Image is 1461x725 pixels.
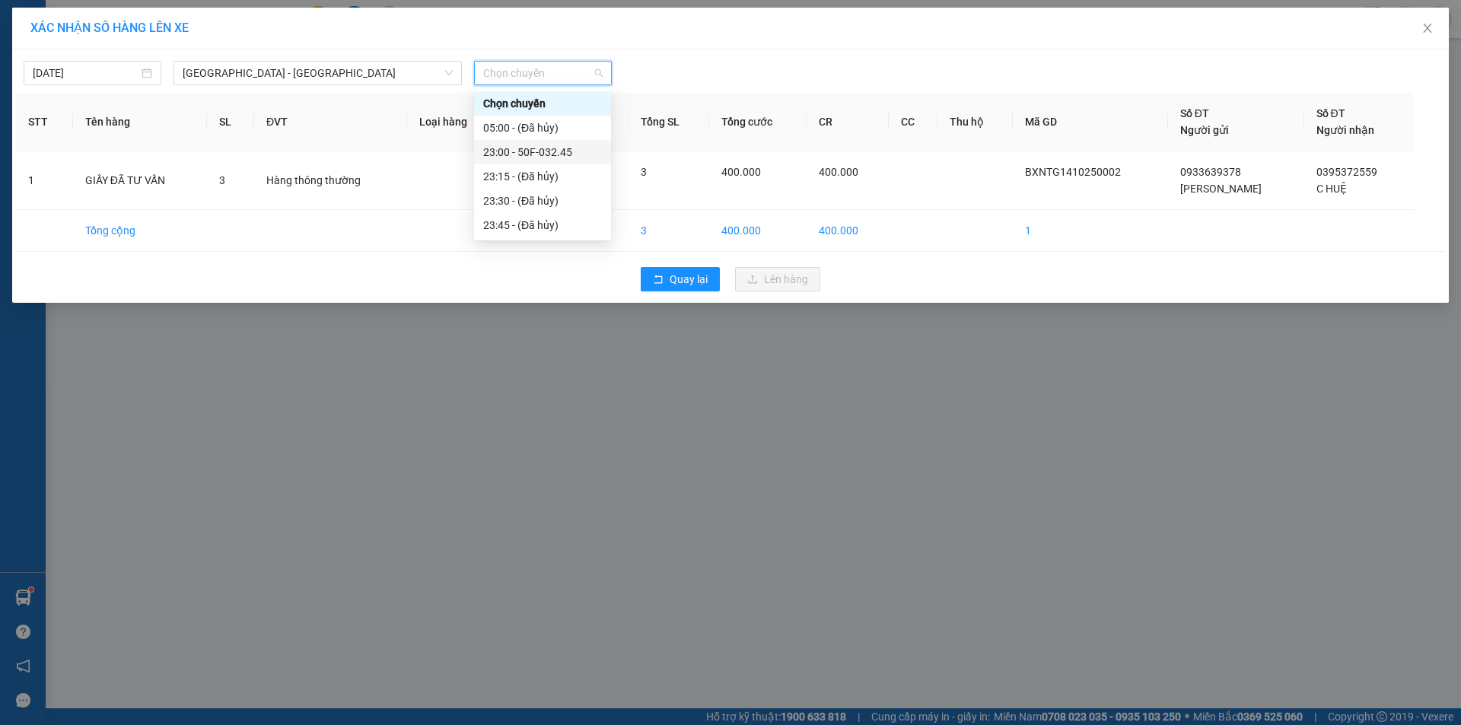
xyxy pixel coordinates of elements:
span: A QUÝ - 0792025174 [68,44,183,57]
strong: Nhận: [15,110,177,192]
span: 0933639378 [1180,166,1241,178]
span: BXNTG1410250011 - [68,60,222,100]
span: XÁC NHẬN SỐ HÀNG LÊN XE [30,21,189,35]
th: Tổng cước [709,93,806,151]
span: Gửi: [68,8,200,41]
span: 46138_mykhanhtb.tienoanh - In: [68,74,222,100]
td: 1 [16,151,73,210]
span: BXNTG1410250002 [1025,166,1121,178]
th: SL [207,93,254,151]
div: 23:00 - 50F-032.45 [483,144,602,161]
input: 14/10/2025 [33,65,138,81]
span: Người nhận [1316,124,1374,136]
td: 400.000 [709,210,806,252]
button: Close [1406,8,1449,50]
span: C HUỆ [1316,183,1347,195]
span: Chọn chuyến [483,62,603,84]
th: ĐVT [254,93,407,151]
th: STT [16,93,73,151]
span: Kho 47 - Bến Xe Ngã Tư Ga [68,8,200,41]
span: rollback [653,274,664,286]
span: 18:38:16 [DATE] [89,87,178,100]
span: Người gửi [1180,124,1229,136]
span: Quay lại [670,271,708,288]
td: 1 [1013,210,1167,252]
th: Tên hàng [73,93,207,151]
div: Chọn chuyến [474,91,611,116]
button: rollbackQuay lại [641,267,720,291]
span: Số ĐT [1316,107,1345,119]
span: 0395372559 [1316,166,1377,178]
span: down [444,68,454,78]
th: CR [807,93,889,151]
button: uploadLên hàng [735,267,820,291]
th: CC [889,93,937,151]
div: 23:30 - (Đã hủy) [483,192,602,209]
span: 400.000 [721,166,761,178]
div: 23:45 - (Đã hủy) [483,217,602,234]
td: GIẤY ĐÃ TƯ VẤN [73,151,207,210]
span: 400.000 [819,166,858,178]
span: [PERSON_NAME] [1180,183,1262,195]
th: Mã GD [1013,93,1167,151]
th: Loại hàng [407,93,500,151]
span: 3 [219,174,225,186]
span: Số ĐT [1180,107,1209,119]
div: 23:15 - (Đã hủy) [483,168,602,185]
span: 3 [641,166,647,178]
td: 400.000 [807,210,889,252]
span: Sài Gòn - Đà Lạt [183,62,453,84]
div: Chọn chuyến [483,95,602,112]
div: 05:00 - (Đã hủy) [483,119,602,136]
td: Hàng thông thường [254,151,407,210]
th: Thu hộ [937,93,1013,151]
span: close [1421,22,1434,34]
td: Tổng cộng [73,210,207,252]
td: 3 [629,210,710,252]
th: Tổng SL [629,93,710,151]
